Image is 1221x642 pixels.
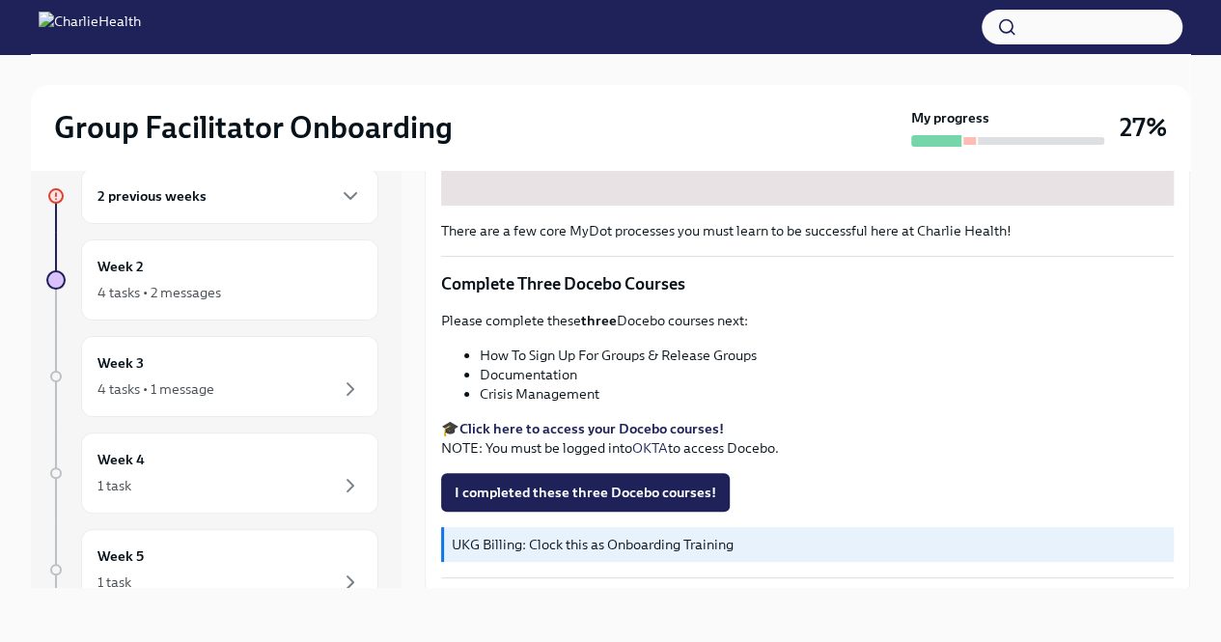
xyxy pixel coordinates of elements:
p: Complete Three Docebo Courses [441,272,1174,295]
a: Week 41 task [46,433,378,514]
a: Click here to access your Docebo courses! [459,420,724,437]
li: Documentation [480,365,1174,384]
h6: 2 previous weeks [97,185,207,207]
img: CharlieHealth [39,12,141,42]
a: Week 34 tasks • 1 message [46,336,378,417]
p: There are a few core MyDot processes you must learn to be successful here at Charlie Health! [441,221,1174,240]
h6: Week 2 [97,256,144,277]
div: 1 task [97,476,131,495]
div: 4 tasks • 2 messages [97,283,221,302]
p: Please complete these Docebo courses next: [441,311,1174,330]
a: Week 24 tasks • 2 messages [46,239,378,321]
div: 2 previous weeks [81,168,378,224]
p: UKG Billing: Clock this as Onboarding Training [452,535,1166,554]
a: Week 51 task [46,529,378,610]
div: 1 task [97,572,131,592]
h6: Week 3 [97,352,144,374]
li: How To Sign Up For Groups & Release Groups [480,346,1174,365]
li: Crisis Management [480,384,1174,404]
h2: Group Facilitator Onboarding [54,108,453,147]
div: 4 tasks • 1 message [97,379,214,399]
h6: Week 5 [97,545,144,567]
h6: Week 4 [97,449,145,470]
p: 🎓 NOTE: You must be logged into to access Docebo. [441,419,1174,458]
strong: My progress [911,108,989,127]
a: OKTA [632,439,668,457]
span: I completed these three Docebo courses! [455,483,716,502]
button: I completed these three Docebo courses! [441,473,730,512]
strong: three [581,312,617,329]
h3: 27% [1120,110,1167,145]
